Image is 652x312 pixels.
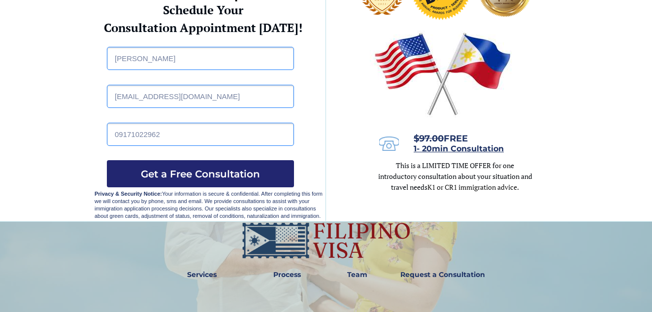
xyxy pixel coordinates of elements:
strong: Team [347,270,367,279]
span: This is a LIMITED TIME OFFER for one introductory consultation about your situation and travel needs [378,161,532,192]
a: 1- 20min Consultation [414,145,504,153]
a: Request a Consultation [396,264,489,286]
a: Process [268,264,306,286]
span: Your information is secure & confidential. After completing this form we will contact you by phon... [95,191,323,219]
strong: Process [273,270,301,279]
span: K1 or CR1 immigration advice. [427,182,519,192]
span: FREE [414,133,468,144]
strong: Schedule Your [163,2,243,18]
button: Get a Free Consultation [107,160,294,187]
a: Team [341,264,374,286]
strong: Services [187,270,217,279]
input: Phone Number [107,123,294,146]
strong: Privacy & Security Notice: [95,191,162,197]
s: $97.00 [414,133,444,144]
strong: Request a Consultation [400,270,485,279]
a: Services [180,264,223,286]
input: Full Name [107,47,294,70]
strong: Consultation Appointment [DATE]! [104,20,302,35]
input: Email [107,85,294,108]
span: Get a Free Consultation [107,168,294,180]
span: 1- 20min Consultation [414,144,504,153]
